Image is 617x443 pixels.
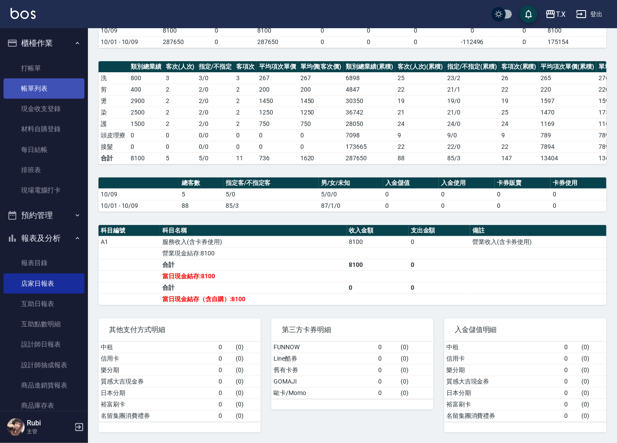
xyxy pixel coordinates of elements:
[255,25,298,36] td: 8100
[160,270,347,282] td: 當日現金結存:8100
[160,282,347,293] td: 合計
[99,225,160,236] th: 科目編號
[99,399,216,410] td: 裕富刷卡
[164,129,197,141] td: 0
[161,36,212,48] td: 287650
[234,118,257,129] td: 2
[499,107,539,118] td: 25
[343,152,395,164] td: 287650
[234,129,257,141] td: 0
[347,236,409,247] td: 8100
[197,118,234,129] td: 2 / 0
[109,325,250,334] span: 其他支付方式明細
[399,353,434,364] td: ( 0 )
[562,410,580,421] td: 0
[562,399,580,410] td: 0
[99,152,128,164] td: 合計
[409,259,470,270] td: 0
[4,58,84,78] a: 打帳單
[580,410,606,421] td: ( 0 )
[347,225,409,236] th: 收入金額
[234,364,261,376] td: ( 0 )
[4,119,84,139] a: 材料自購登錄
[128,152,164,164] td: 8100
[179,200,223,211] td: 88
[7,418,25,436] img: Person
[399,342,434,353] td: ( 0 )
[271,342,434,399] table: a dense table
[197,84,234,95] td: 2 / 0
[164,152,197,164] td: 5
[234,152,257,164] td: 11
[197,152,234,164] td: 5/0
[160,225,347,236] th: 科目名稱
[99,353,216,364] td: 信用卡
[4,294,84,314] a: 互助日報表
[319,200,383,211] td: 87/1/0
[343,141,395,152] td: 173665
[161,25,212,36] td: 8100
[4,204,84,227] button: 預約管理
[399,376,434,387] td: ( 0 )
[257,95,298,107] td: 1450
[395,84,445,95] td: 22
[99,118,128,129] td: 護
[395,129,445,141] td: 9
[164,141,197,152] td: 0
[439,200,495,211] td: 0
[409,225,470,236] th: 支出金額
[234,72,257,84] td: 3
[499,152,539,164] td: 147
[99,342,216,353] td: 中租
[234,353,261,364] td: ( 0 )
[395,61,445,73] th: 客次(人次)(累積)
[383,188,439,200] td: 0
[383,200,439,211] td: 0
[573,6,606,22] button: 登出
[376,342,398,353] td: 0
[545,36,606,48] td: 175154
[551,188,606,200] td: 0
[390,36,442,48] td: 0
[399,387,434,399] td: ( 0 )
[216,387,234,399] td: 0
[179,177,223,189] th: 總客數
[445,118,499,129] td: 24 / 0
[495,200,551,211] td: 0
[495,177,551,189] th: 卡券販賣
[4,180,84,200] a: 現場電腦打卡
[551,177,606,189] th: 卡券使用
[99,95,128,107] td: 燙
[197,61,234,73] th: 指定/不指定
[128,107,164,118] td: 2500
[160,259,347,270] td: 合計
[271,342,376,353] td: FUNNOW
[99,129,128,141] td: 頭皮理療
[216,342,234,353] td: 0
[580,399,606,410] td: ( 0 )
[4,140,84,160] a: 每日結帳
[580,376,606,387] td: ( 0 )
[409,282,470,293] td: 0
[216,364,234,376] td: 0
[128,61,164,73] th: 類別總業績
[343,84,395,95] td: 4847
[520,5,537,23] button: save
[383,177,439,189] th: 入金儲值
[4,355,84,375] a: 設計師抽成報表
[99,72,128,84] td: 洗
[444,342,606,422] table: a dense table
[499,141,539,152] td: 22
[234,107,257,118] td: 2
[164,95,197,107] td: 2
[298,61,344,73] th: 單均價(客次價)
[442,25,503,36] td: 0
[495,188,551,200] td: 0
[444,342,562,353] td: 中租
[99,342,261,422] table: a dense table
[4,334,84,354] a: 設計師日報表
[257,84,298,95] td: 200
[298,84,344,95] td: 200
[4,395,84,416] a: 商品庫存表
[99,177,606,212] table: a dense table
